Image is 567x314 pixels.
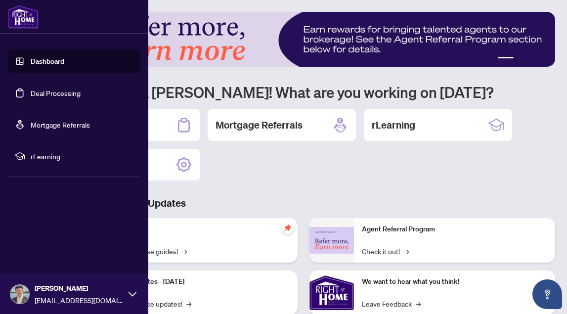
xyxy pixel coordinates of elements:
[31,151,133,162] span: rLearning
[216,118,303,132] h2: Mortgage Referrals
[51,83,555,101] h1: Welcome back [PERSON_NAME]! What are you working on [DATE]?
[404,246,409,257] span: →
[104,276,290,287] p: Platform Updates - [DATE]
[416,298,421,309] span: →
[533,57,537,61] button: 4
[51,12,555,67] img: Slide 0
[372,118,415,132] h2: rLearning
[518,57,522,61] button: 2
[362,246,409,257] a: Check it out!→
[186,298,191,309] span: →
[309,227,354,254] img: Agent Referral Program
[104,224,290,235] p: Self-Help
[362,276,548,287] p: We want to hear what you think!
[362,298,421,309] a: Leave Feedback→
[362,224,548,235] p: Agent Referral Program
[31,120,90,129] a: Mortgage Referrals
[8,5,39,29] img: logo
[10,285,29,304] img: Profile Icon
[35,283,124,294] span: [PERSON_NAME]
[541,57,545,61] button: 5
[532,279,562,309] button: Open asap
[31,89,81,97] a: Deal Processing
[51,196,555,210] h3: Brokerage & Industry Updates
[31,57,64,66] a: Dashboard
[525,57,529,61] button: 3
[498,57,514,61] button: 1
[282,222,294,234] span: pushpin
[182,246,187,257] span: →
[35,295,124,306] span: [EMAIL_ADDRESS][DOMAIN_NAME]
